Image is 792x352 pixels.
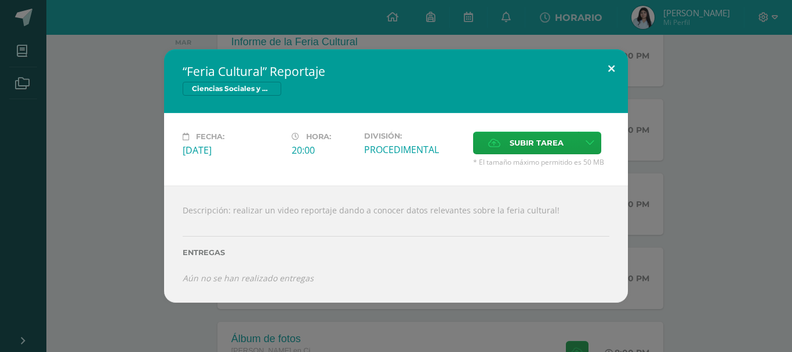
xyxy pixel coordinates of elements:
div: [DATE] [183,144,282,157]
span: * El tamaño máximo permitido es 50 MB [473,157,609,167]
div: Descripción: realizar un video reportaje dando a conocer datos relevantes sobre la feria cultural! [164,186,628,303]
button: Close (Esc) [595,49,628,89]
div: 20:00 [292,144,355,157]
label: División: [364,132,464,140]
span: Fecha: [196,132,224,141]
span: Ciencias Sociales y Formación Ciudadana 5 [183,82,281,96]
i: Aún no se han realizado entregas [183,273,314,284]
span: Hora: [306,132,331,141]
div: PROCEDIMENTAL [364,143,464,156]
h2: “Feria Cultural” Reportaje [183,63,609,79]
span: Subir tarea [510,132,564,154]
label: Entregas [183,248,609,257]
